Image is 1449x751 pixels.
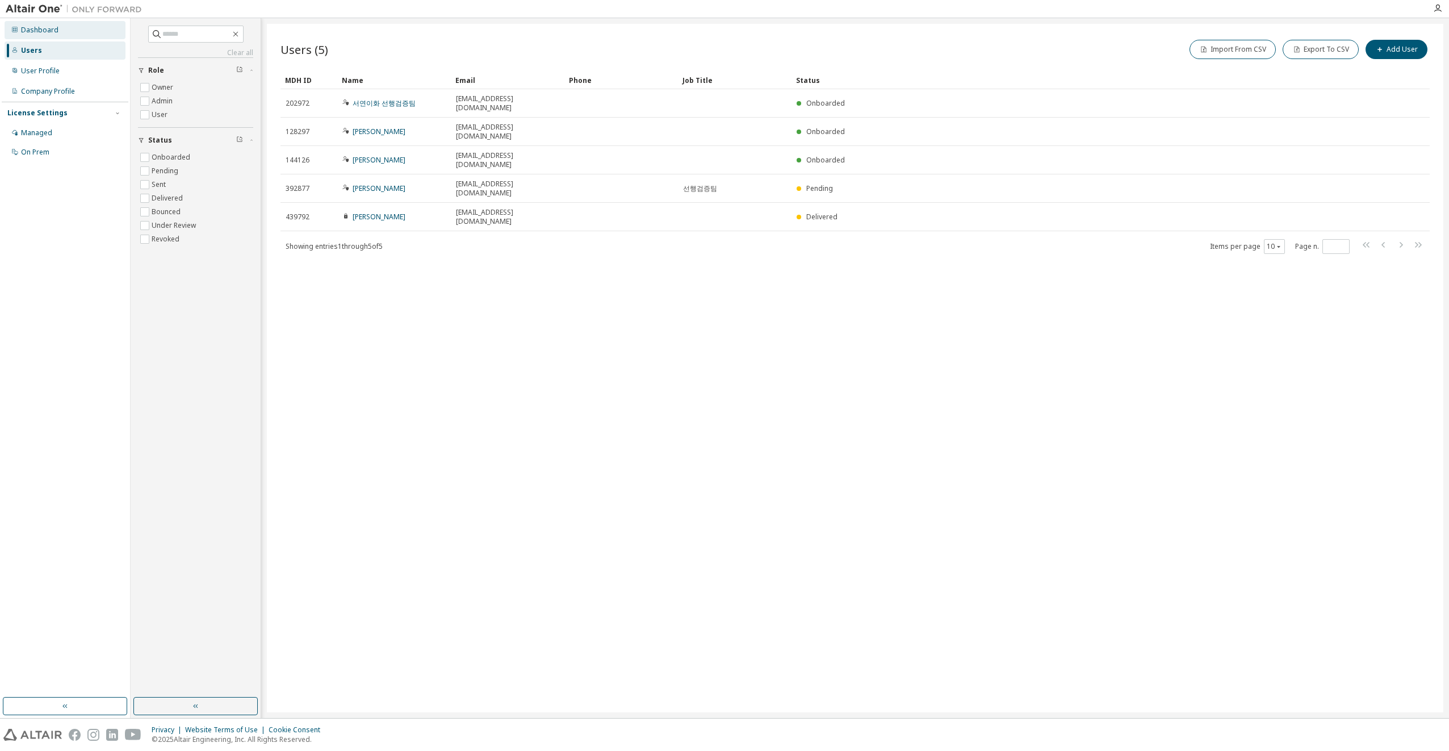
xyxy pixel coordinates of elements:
[682,71,787,89] div: Job Title
[353,127,405,136] a: [PERSON_NAME]
[353,155,405,165] a: [PERSON_NAME]
[148,66,164,75] span: Role
[7,109,68,118] div: License Settings
[138,128,253,153] button: Status
[152,219,198,232] label: Under Review
[286,99,309,108] span: 202972
[280,41,328,57] span: Users (5)
[1210,239,1285,254] span: Items per page
[286,241,383,251] span: Showing entries 1 through 5 of 5
[3,729,62,741] img: altair_logo.svg
[353,183,405,193] a: [PERSON_NAME]
[286,127,309,136] span: 128297
[152,725,185,735] div: Privacy
[6,3,148,15] img: Altair One
[21,66,60,76] div: User Profile
[806,155,845,165] span: Onboarded
[152,94,175,108] label: Admin
[806,212,837,222] span: Delivered
[456,151,559,169] span: [EMAIL_ADDRESS][DOMAIN_NAME]
[87,729,99,741] img: instagram.svg
[152,232,182,246] label: Revoked
[456,208,559,226] span: [EMAIL_ADDRESS][DOMAIN_NAME]
[21,128,52,137] div: Managed
[1190,40,1276,59] button: Import From CSV
[21,87,75,96] div: Company Profile
[69,729,81,741] img: facebook.svg
[456,180,559,198] span: [EMAIL_ADDRESS][DOMAIN_NAME]
[152,108,170,122] label: User
[456,123,559,141] span: [EMAIL_ADDRESS][DOMAIN_NAME]
[286,184,309,193] span: 392877
[125,729,141,741] img: youtube.svg
[806,127,845,136] span: Onboarded
[455,71,560,89] div: Email
[1295,239,1350,254] span: Page n.
[286,156,309,165] span: 144126
[806,183,833,193] span: Pending
[1267,242,1282,251] button: 10
[353,98,416,108] a: 서연이화 선행검증팀
[342,71,446,89] div: Name
[21,148,49,157] div: On Prem
[1283,40,1359,59] button: Export To CSV
[152,151,192,164] label: Onboarded
[148,136,172,145] span: Status
[152,81,175,94] label: Owner
[286,212,309,222] span: 439792
[269,725,327,735] div: Cookie Consent
[138,48,253,57] a: Clear all
[569,71,673,89] div: Phone
[683,184,717,193] span: 선행검증팀
[152,164,181,178] label: Pending
[285,71,333,89] div: MDH ID
[236,66,243,75] span: Clear filter
[806,98,845,108] span: Onboarded
[353,212,405,222] a: [PERSON_NAME]
[796,71,1371,89] div: Status
[236,136,243,145] span: Clear filter
[106,729,118,741] img: linkedin.svg
[152,178,168,191] label: Sent
[21,46,42,55] div: Users
[456,94,559,112] span: [EMAIL_ADDRESS][DOMAIN_NAME]
[138,58,253,83] button: Role
[1366,40,1427,59] button: Add User
[152,191,185,205] label: Delivered
[152,735,327,744] p: © 2025 Altair Engineering, Inc. All Rights Reserved.
[21,26,58,35] div: Dashboard
[152,205,183,219] label: Bounced
[185,725,269,735] div: Website Terms of Use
